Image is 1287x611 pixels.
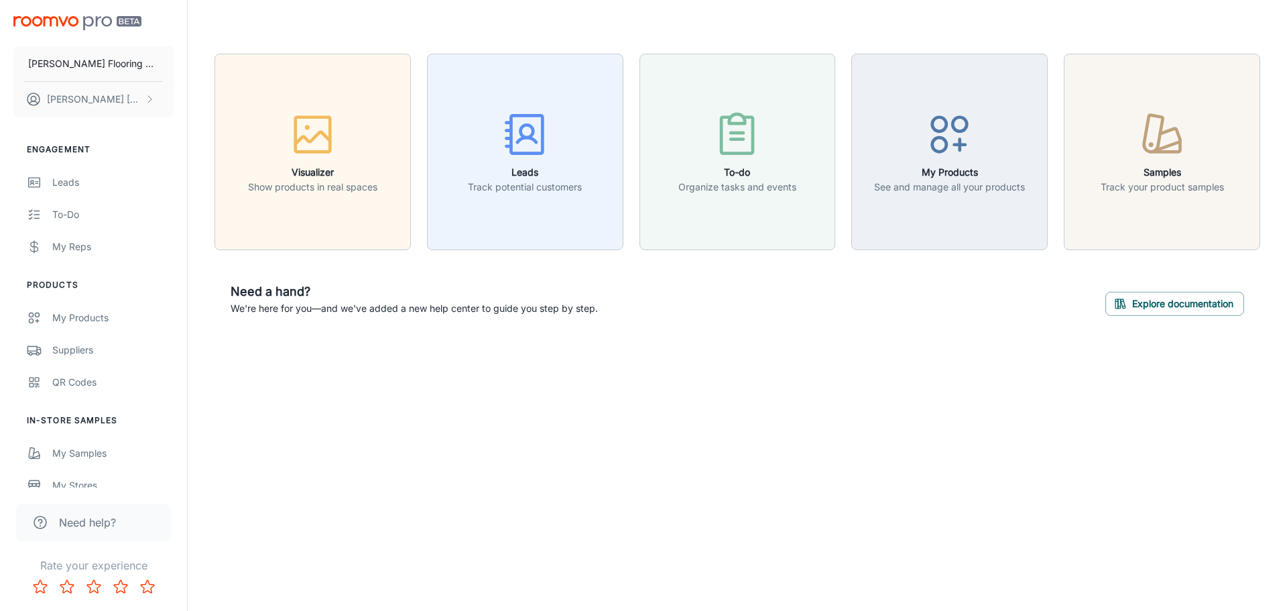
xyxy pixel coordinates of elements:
p: Track your product samples [1101,180,1224,195]
div: My Reps [52,239,174,254]
div: Suppliers [52,343,174,357]
button: LeadsTrack potential customers [427,54,623,250]
button: Explore documentation [1105,292,1244,316]
h6: Visualizer [248,165,377,180]
div: My Products [52,311,174,325]
button: My ProductsSee and manage all your products [851,54,1048,250]
h6: Samples [1101,165,1224,180]
div: QR Codes [52,375,174,390]
div: Leads [52,175,174,190]
button: [PERSON_NAME] [PERSON_NAME] [13,82,174,117]
p: See and manage all your products [874,180,1025,195]
h6: Need a hand? [231,282,598,301]
a: To-doOrganize tasks and events [639,144,836,158]
p: We're here for you—and we've added a new help center to guide you step by step. [231,301,598,316]
img: Roomvo PRO Beta [13,16,141,30]
button: SamplesTrack your product samples [1064,54,1260,250]
a: SamplesTrack your product samples [1064,144,1260,158]
button: VisualizerShow products in real spaces [214,54,411,250]
div: To-do [52,207,174,222]
p: [PERSON_NAME] Flooring Center [28,56,159,71]
p: Track potential customers [468,180,582,195]
p: Show products in real spaces [248,180,377,195]
a: LeadsTrack potential customers [427,144,623,158]
h6: Leads [468,165,582,180]
a: My ProductsSee and manage all your products [851,144,1048,158]
h6: My Products [874,165,1025,180]
button: [PERSON_NAME] Flooring Center [13,46,174,81]
a: Explore documentation [1105,296,1244,309]
button: To-doOrganize tasks and events [639,54,836,250]
p: [PERSON_NAME] [PERSON_NAME] [47,92,141,107]
h6: To-do [678,165,796,180]
p: Organize tasks and events [678,180,796,195]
